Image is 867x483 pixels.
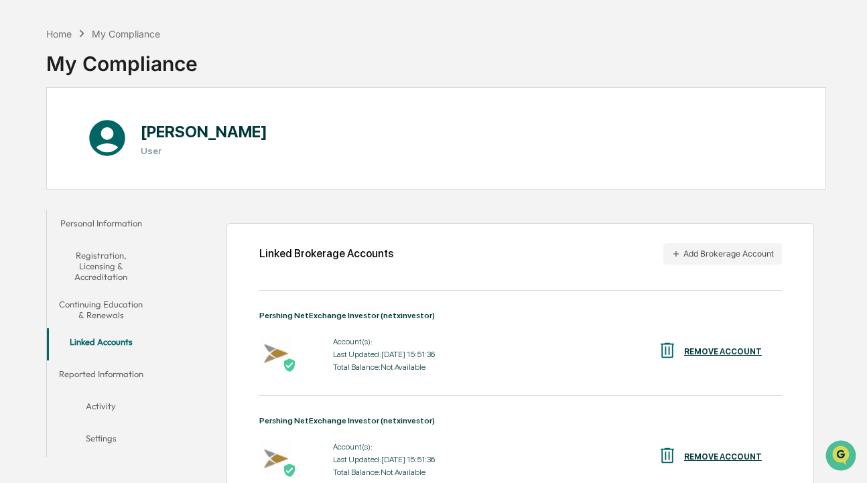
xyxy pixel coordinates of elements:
img: Active [283,358,296,372]
div: 🖐️ [13,170,24,181]
a: 🔎Data Lookup [8,189,90,213]
span: Preclearance [27,169,86,182]
p: How can we help? [13,28,244,50]
button: Start new chat [228,107,244,123]
img: REMOVE ACCOUNT [657,445,677,466]
button: Personal Information [47,210,155,242]
span: Data Lookup [27,194,84,208]
div: Total Balance: Not Available [333,468,435,477]
div: Last Updated: [DATE] 15:51:36 [333,455,435,464]
iframe: Open customer support [824,439,860,475]
div: REMOVE ACCOUNT [684,452,762,462]
button: Registration, Licensing & Accreditation [47,242,155,291]
button: Reported Information [47,360,155,393]
div: Total Balance: Not Available [333,362,435,372]
div: Account(s): [333,442,435,452]
button: Add Brokerage Account [663,243,782,265]
span: Attestations [111,169,166,182]
div: REMOVE ACCOUNT [684,347,762,356]
div: 🗄️ [97,170,108,181]
a: 🗄️Attestations [92,163,172,188]
img: Active [283,464,296,477]
button: Linked Accounts [47,328,155,360]
div: Pershing NetExchange Investor (netxinvestor) [259,416,782,425]
div: My Compliance [92,28,160,40]
img: Pershing NetExchange Investor (netxinvestor) - Active [259,441,293,475]
div: Home [46,28,72,40]
span: Pylon [133,227,162,237]
img: 1746055101610-c473b297-6a78-478c-a979-82029cc54cd1 [13,102,38,127]
h3: User [141,145,267,156]
div: Pershing NetExchange Investor (netxinvestor) [259,311,782,320]
div: Account(s): [333,337,435,346]
button: Settings [47,425,155,457]
a: Powered byPylon [94,226,162,237]
div: Linked Brokerage Accounts [259,247,393,260]
a: 🖐️Preclearance [8,163,92,188]
div: Start new chat [46,102,220,116]
button: Activity [47,393,155,425]
div: My Compliance [46,41,198,76]
div: Last Updated: [DATE] 15:51:36 [333,350,435,359]
h1: [PERSON_NAME] [141,122,267,141]
img: Pershing NetExchange Investor (netxinvestor) - Active [259,336,293,370]
div: secondary tabs example [47,210,155,457]
button: Continuing Education & Renewals [47,291,155,329]
img: REMOVE ACCOUNT [657,340,677,360]
div: We're available if you need us! [46,116,170,127]
input: Clear [35,61,221,75]
div: 🔎 [13,196,24,206]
